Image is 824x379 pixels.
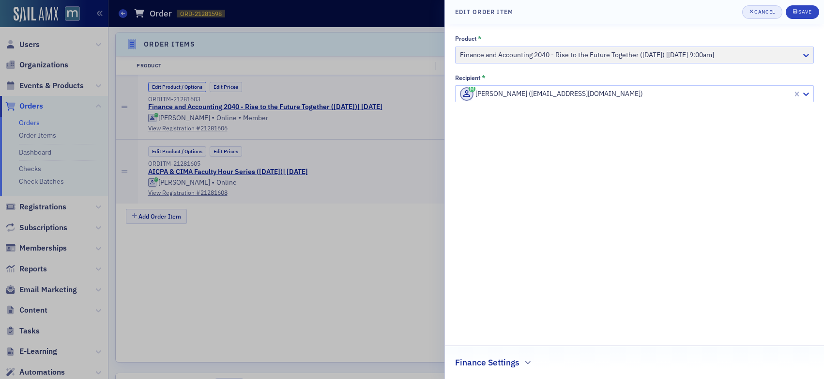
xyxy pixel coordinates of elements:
div: Save [798,9,811,15]
h2: Finance Settings [455,356,519,369]
button: Cancel [742,5,782,19]
button: Save [786,5,819,19]
div: Product [455,35,477,42]
div: Recipient [455,74,481,81]
div: Cancel [754,9,775,15]
abbr: This field is required [478,34,482,43]
abbr: This field is required [482,74,486,82]
div: [PERSON_NAME] ([EMAIL_ADDRESS][DOMAIN_NAME]) [460,87,791,101]
h4: Edit Order Item [455,7,513,16]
